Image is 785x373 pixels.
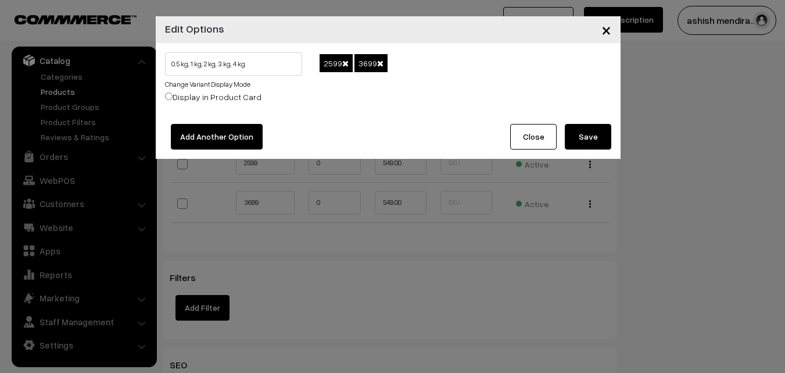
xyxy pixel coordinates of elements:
span: 2599 [320,54,353,72]
h4: Edit Options [165,21,224,37]
button: Close [510,124,557,150]
input: Display in Product Card [165,93,173,100]
button: Close [592,12,621,48]
span: 3699 [354,54,388,72]
input: Name [165,52,302,76]
button: Save [565,124,611,150]
span: × [601,19,611,40]
a: Change Variant Display Mode [165,80,250,88]
label: Display in Product Card [165,91,261,103]
button: Add Another Option [171,124,263,150]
